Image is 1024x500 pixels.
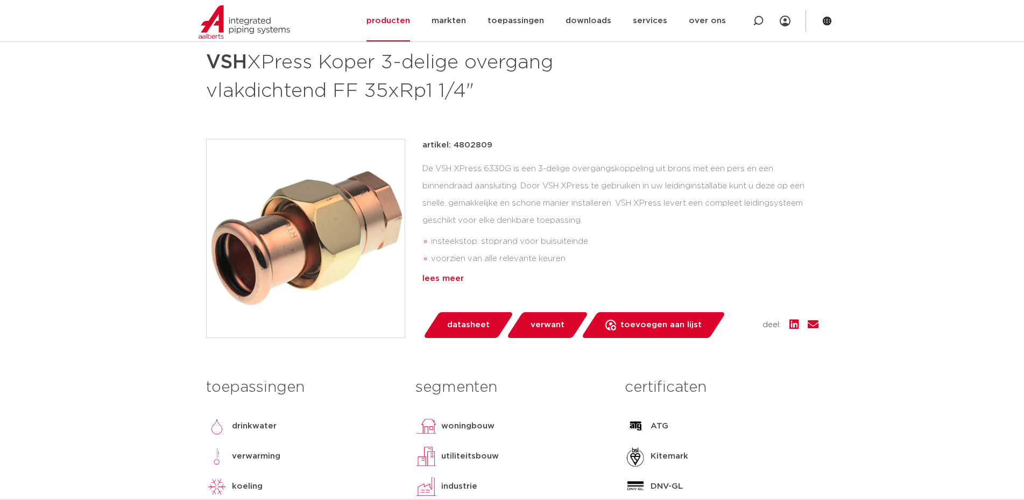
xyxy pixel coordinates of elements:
[431,267,818,285] li: Leak Before Pressed-functie
[762,319,781,332] span: deel:
[431,233,818,250] li: insteekstop: stoprand voor buisuiteinde
[651,420,668,433] p: ATG
[625,377,818,398] h3: certificaten
[415,416,437,437] img: woningbouw
[415,476,437,497] img: industrie
[431,250,818,267] li: voorzien van alle relevante keuren
[620,316,702,334] span: toevoegen aan lijst
[206,46,610,104] h1: XPress Koper 3-delige overgang vlakdichtend FF 35xRp1 1/4"
[625,476,646,497] img: DNV-GL
[422,272,818,285] div: lees meer
[232,450,280,463] p: verwarming
[441,420,495,433] p: woningbouw
[651,480,683,493] p: DNV-GL
[651,450,688,463] p: Kitemark
[625,446,646,467] img: Kitemark
[447,316,490,334] span: datasheet
[206,446,228,467] img: verwarming
[206,53,247,72] strong: VSH
[232,480,263,493] p: koeling
[422,312,514,338] a: datasheet
[415,446,437,467] img: utiliteitsbouw
[232,420,277,433] p: drinkwater
[207,139,405,337] img: Product Image for VSH XPress Koper 3-delige overgang vlakdichtend FF 35xRp1 1/4"
[422,139,492,152] p: artikel: 4802809
[206,476,228,497] img: koeling
[506,312,589,338] a: verwant
[206,416,228,437] img: drinkwater
[625,416,646,437] img: ATG
[206,377,399,398] h3: toepassingen
[441,480,477,493] p: industrie
[531,316,564,334] span: verwant
[441,450,499,463] p: utiliteitsbouw
[422,160,818,268] div: De VSH XPress 6330G is een 3-delige overgangskoppeling uit brons met een pers en een binnendraad ...
[415,377,609,398] h3: segmenten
